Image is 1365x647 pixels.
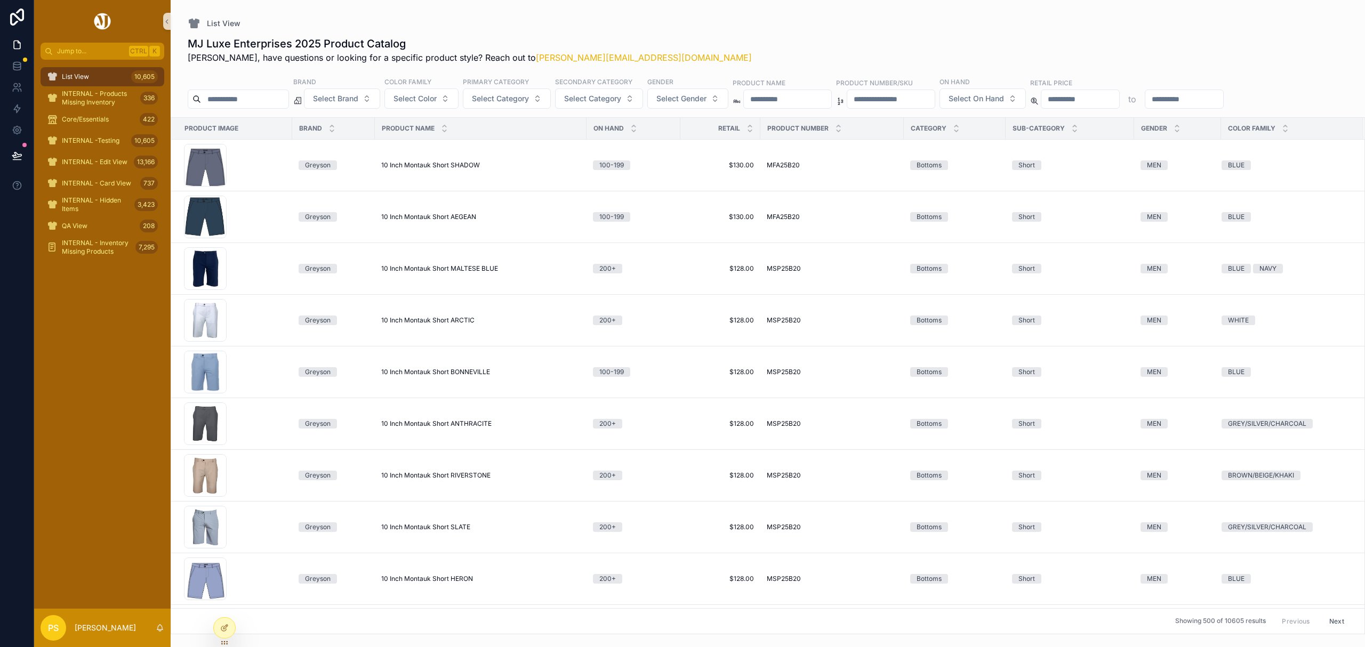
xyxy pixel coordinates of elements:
[1175,617,1266,626] span: Showing 500 of 10605 results
[184,124,238,133] span: Product Image
[299,124,322,133] span: Brand
[1147,419,1161,428] div: MEN
[299,367,368,377] a: Greyson
[131,70,158,83] div: 10,605
[1228,574,1244,584] div: BLUE
[381,523,580,531] a: 10 Inch Montauk Short SLATE
[1222,574,1351,584] a: BLUE
[687,575,754,583] a: $128.00
[767,575,801,583] span: MSP25B20
[1018,160,1035,170] div: Short
[1141,471,1215,480] a: MEN
[1228,124,1275,133] span: Color Family
[917,419,942,428] div: Bottoms
[1228,471,1294,480] div: BROWN/BEIGE/KHAKI
[1222,419,1351,428] a: GREY/SILVER/CHARCOAL
[1012,264,1128,273] a: Short
[381,523,470,531] span: 10 Inch Montauk Short SLATE
[299,419,368,428] a: Greyson
[1222,471,1351,480] a: BROWN/BEIGE/KHAKI
[917,471,942,480] div: Bottoms
[767,161,897,169] a: MFA25B20
[910,160,999,170] a: Bottoms
[188,51,752,64] span: [PERSON_NAME], have questions or looking for a specific product style? Reach out to
[384,77,431,86] label: Color Family
[62,239,131,256] span: INTERNAL - Inventory Missing Products
[599,419,616,428] div: 200+
[41,152,164,172] a: INTERNAL - Edit View13,166
[381,213,580,221] a: 10 Inch Montauk Short AEGEAN
[767,471,801,480] span: MSP25B20
[1141,367,1215,377] a: MEN
[1018,316,1035,325] div: Short
[293,77,316,86] label: Brand
[836,78,913,87] label: Product Number/SKU
[1147,212,1161,222] div: MEN
[472,93,529,104] span: Select Category
[599,522,616,532] div: 200+
[1147,471,1161,480] div: MEN
[1222,212,1351,222] a: BLUE
[599,264,616,273] div: 200+
[1222,316,1351,325] a: WHITE
[305,471,331,480] div: Greyson
[305,367,331,377] div: Greyson
[1030,78,1072,87] label: Retail Price
[305,316,331,325] div: Greyson
[599,160,624,170] div: 100-199
[1228,522,1306,532] div: GREY/SILVER/CHARCOAL
[41,67,164,86] a: List View10,605
[62,136,119,145] span: INTERNAL -Testing
[767,316,801,325] span: MSP25B20
[92,13,113,30] img: App logo
[687,471,754,480] span: $128.00
[767,316,897,325] a: MSP25B20
[555,88,643,109] button: Select Button
[41,216,164,236] a: QA View208
[687,264,754,273] a: $128.00
[917,522,942,532] div: Bottoms
[910,316,999,325] a: Bottoms
[1147,367,1161,377] div: MEN
[1228,316,1249,325] div: WHITE
[1012,160,1128,170] a: Short
[767,213,897,221] a: MFA25B20
[564,93,621,104] span: Select Category
[599,574,616,584] div: 200+
[1018,419,1035,428] div: Short
[599,471,616,480] div: 200+
[917,367,942,377] div: Bottoms
[1013,124,1065,133] span: Sub-Category
[555,77,632,86] label: Secondary Category
[62,115,109,124] span: Core/Essentials
[62,158,127,166] span: INTERNAL - Edit View
[150,47,159,55] span: K
[593,316,674,325] a: 200+
[381,471,580,480] a: 10 Inch Montauk Short RIVERSTONE
[1018,574,1035,584] div: Short
[593,574,674,584] a: 200+
[940,77,970,86] label: On Hand
[381,368,580,376] a: 10 Inch Montauk Short BONNEVILLE
[593,367,674,377] a: 100-199
[687,161,754,169] span: $130.00
[949,93,1004,104] span: Select On Hand
[910,419,999,428] a: Bottoms
[910,264,999,273] a: Bottoms
[536,52,752,63] a: [PERSON_NAME][EMAIL_ADDRESS][DOMAIN_NAME]
[1228,419,1306,428] div: GREY/SILVER/CHARCOAL
[381,471,491,480] span: 10 Inch Montauk Short RIVERSTONE
[381,161,580,169] a: 10 Inch Montauk Short SHADOW
[593,264,674,273] a: 200+
[313,93,358,104] span: Select Brand
[1141,264,1215,273] a: MEN
[299,522,368,532] a: Greyson
[299,574,368,584] a: Greyson
[767,523,801,531] span: MSP25B20
[381,419,580,428] a: 10 Inch Montauk Short ANTHRACITE
[382,124,435,133] span: Product Name
[593,212,674,222] a: 100-199
[599,316,616,325] div: 200+
[394,93,437,104] span: Select Color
